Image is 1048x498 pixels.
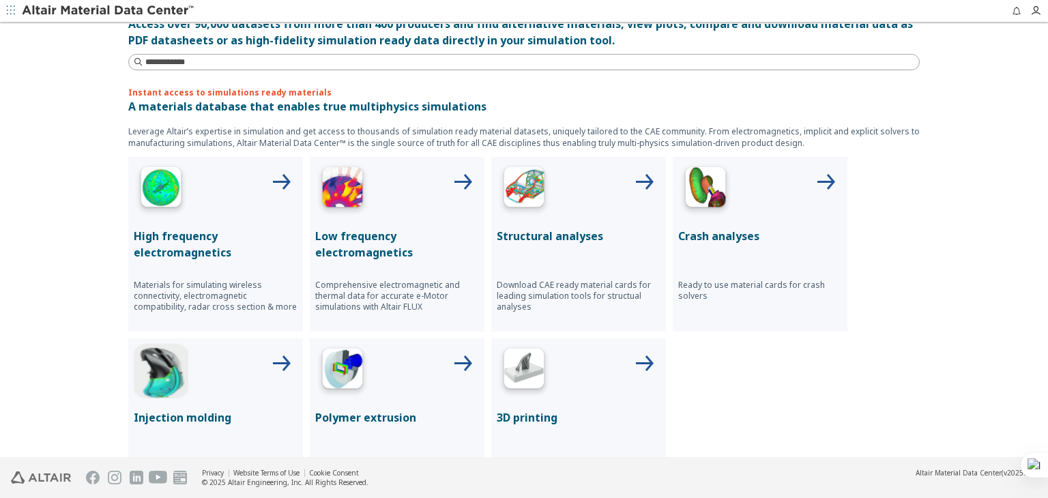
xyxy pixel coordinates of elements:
[497,409,660,426] p: 3D printing
[315,344,370,398] img: Polymer Extrusion Icon
[678,228,842,244] p: Crash analyses
[497,228,660,244] p: Structural analyses
[134,228,297,261] p: High frequency electromagnetics
[202,468,224,478] a: Privacy
[497,344,551,398] img: 3D Printing Icon
[678,162,733,217] img: Crash Analyses Icon
[202,478,368,487] div: © 2025 Altair Engineering, Inc. All Rights Reserved.
[673,157,847,332] button: Crash Analyses IconCrash analysesReady to use material cards for crash solvers
[678,280,842,302] p: Ready to use material cards for crash solvers
[233,468,300,478] a: Website Terms of Use
[309,468,359,478] a: Cookie Consent
[134,344,188,398] img: Injection Molding Icon
[128,126,920,149] p: Leverage Altair’s expertise in simulation and get access to thousands of simulation ready materia...
[22,4,196,18] img: Altair Material Data Center
[134,409,297,426] p: Injection molding
[315,162,370,217] img: Low Frequency Icon
[128,157,303,332] button: High Frequency IconHigh frequency electromagneticsMaterials for simulating wireless connectivity,...
[315,280,479,312] p: Comprehensive electromagnetic and thermal data for accurate e-Motor simulations with Altair FLUX
[491,157,666,332] button: Structural Analyses IconStructural analysesDownload CAE ready material cards for leading simulati...
[315,228,479,261] p: Low frequency electromagnetics
[134,162,188,217] img: High Frequency Icon
[497,162,551,217] img: Structural Analyses Icon
[497,280,660,312] p: Download CAE ready material cards for leading simulation tools for structual analyses
[128,16,920,48] div: Access over 90,000 datasets from more than 400 producers and find alternative materials, view plo...
[134,280,297,312] p: Materials for simulating wireless connectivity, electromagnetic compatibility, radar cross sectio...
[916,468,1002,478] span: Altair Material Data Center
[315,409,479,426] p: Polymer extrusion
[11,471,71,484] img: Altair Engineering
[128,87,920,98] p: Instant access to simulations ready materials
[916,468,1032,478] div: (v2025.1)
[128,98,920,115] p: A materials database that enables true multiphysics simulations
[310,157,484,332] button: Low Frequency IconLow frequency electromagneticsComprehensive electromagnetic and thermal data fo...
